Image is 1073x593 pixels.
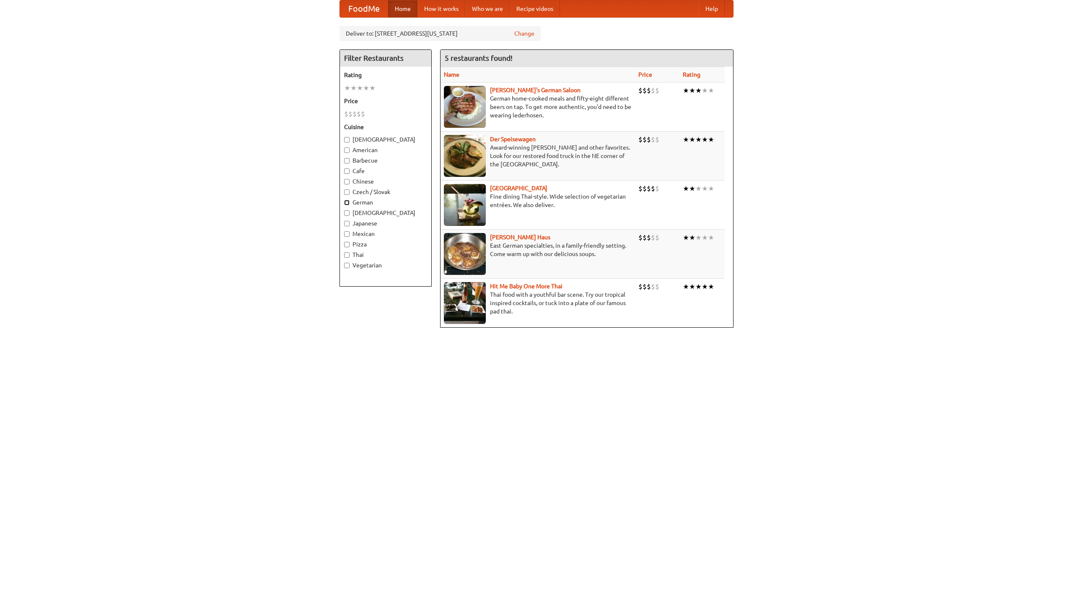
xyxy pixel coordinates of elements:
li: ★ [708,282,714,291]
label: German [344,198,427,207]
input: [DEMOGRAPHIC_DATA] [344,137,350,142]
li: ★ [695,184,702,193]
input: American [344,148,350,153]
li: ★ [708,135,714,144]
img: satay.jpg [444,184,486,226]
li: ★ [689,282,695,291]
input: German [344,200,350,205]
li: ★ [689,86,695,95]
p: Thai food with a youthful bar scene. Try our tropical inspired cocktails, or tuck into a plate of... [444,290,632,316]
a: Recipe videos [510,0,560,17]
a: Der Speisewagen [490,136,536,142]
h5: Rating [344,71,427,79]
input: Chinese [344,179,350,184]
a: Who we are [465,0,510,17]
li: $ [651,86,655,95]
b: [PERSON_NAME]'s German Saloon [490,87,581,93]
label: Cafe [344,167,427,175]
li: ★ [344,83,350,93]
label: Vegetarian [344,261,427,269]
li: $ [643,86,647,95]
h4: Filter Restaurants [340,50,431,67]
li: $ [638,282,643,291]
li: $ [361,109,365,119]
li: $ [655,282,659,291]
p: German home-cooked meals and fifty-eight different beers on tap. To get more authentic, you'd nee... [444,94,632,119]
input: [DEMOGRAPHIC_DATA] [344,210,350,216]
li: $ [344,109,348,119]
li: ★ [702,86,708,95]
a: Rating [683,71,700,78]
li: $ [357,109,361,119]
li: ★ [695,86,702,95]
div: Deliver to: [STREET_ADDRESS][US_STATE] [340,26,541,41]
li: ★ [702,184,708,193]
a: FoodMe [340,0,388,17]
li: ★ [350,83,357,93]
li: ★ [683,135,689,144]
li: ★ [695,282,702,291]
a: Change [514,29,534,38]
li: $ [647,184,651,193]
p: Award-winning [PERSON_NAME] and other favorites. Look for our restored food truck in the NE corne... [444,143,632,168]
li: ★ [702,135,708,144]
label: Mexican [344,230,427,238]
li: ★ [689,184,695,193]
input: Cafe [344,168,350,174]
li: $ [655,86,659,95]
li: $ [348,109,352,119]
li: $ [651,135,655,144]
label: Chinese [344,177,427,186]
input: Thai [344,252,350,258]
li: ★ [708,184,714,193]
li: ★ [695,135,702,144]
img: kohlhaus.jpg [444,233,486,275]
label: Pizza [344,240,427,249]
li: ★ [708,233,714,242]
p: Fine dining Thai-style. Wide selection of vegetarian entrées. We also deliver. [444,192,632,209]
li: ★ [369,83,376,93]
li: ★ [357,83,363,93]
a: Home [388,0,417,17]
input: Mexican [344,231,350,237]
input: Pizza [344,242,350,247]
a: [PERSON_NAME] Haus [490,234,550,241]
li: $ [651,282,655,291]
img: speisewagen.jpg [444,135,486,177]
li: ★ [683,233,689,242]
a: Help [699,0,725,17]
label: American [344,146,427,154]
li: ★ [708,86,714,95]
label: Thai [344,251,427,259]
label: [DEMOGRAPHIC_DATA] [344,135,427,144]
li: $ [638,135,643,144]
input: Vegetarian [344,263,350,268]
li: ★ [683,282,689,291]
li: $ [655,135,659,144]
li: ★ [683,86,689,95]
li: $ [638,233,643,242]
a: [GEOGRAPHIC_DATA] [490,185,547,192]
li: $ [647,282,651,291]
label: Czech / Slovak [344,188,427,196]
li: $ [643,233,647,242]
li: $ [643,184,647,193]
a: Name [444,71,459,78]
li: $ [352,109,357,119]
input: Japanese [344,221,350,226]
a: How it works [417,0,465,17]
label: [DEMOGRAPHIC_DATA] [344,209,427,217]
li: ★ [689,233,695,242]
li: ★ [363,83,369,93]
input: Czech / Slovak [344,189,350,195]
li: $ [638,86,643,95]
li: $ [651,184,655,193]
img: babythai.jpg [444,282,486,324]
p: East German specialties, in a family-friendly setting. Come warm up with our delicious soups. [444,241,632,258]
b: Hit Me Baby One More Thai [490,283,562,290]
li: ★ [702,282,708,291]
li: ★ [702,233,708,242]
ng-pluralize: 5 restaurants found! [445,54,513,62]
